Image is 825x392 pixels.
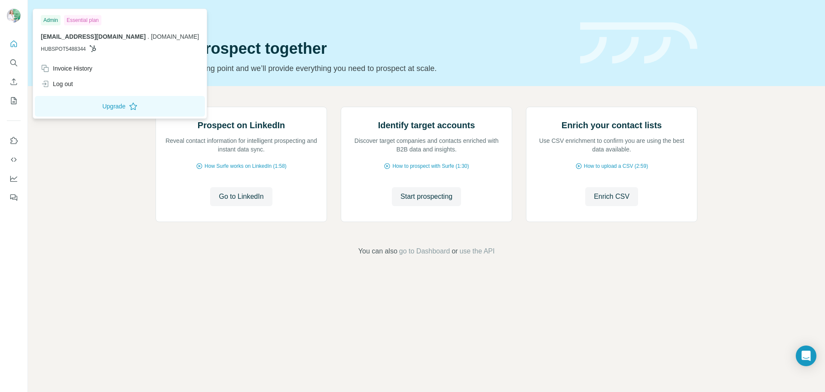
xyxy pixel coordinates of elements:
button: Enrich CSV [7,74,21,90]
div: Open Intercom Messenger [796,346,816,366]
span: [EMAIL_ADDRESS][DOMAIN_NAME] [41,33,146,40]
h2: Prospect on LinkedIn [198,119,285,131]
span: or [452,246,458,256]
h2: Enrich your contact lists [562,119,662,131]
button: use the API [459,246,495,256]
button: go to Dashboard [399,246,450,256]
span: HUBSPOT5488344 [41,45,86,53]
button: Quick start [7,36,21,52]
span: Start prospecting [400,191,452,202]
span: [DOMAIN_NAME] [151,33,199,40]
p: Discover target companies and contacts enriched with B2B data and insights. [350,136,503,154]
p: Reveal contact information for intelligent prospecting and instant data sync. [165,136,318,154]
button: Use Surfe API [7,152,21,167]
span: . [147,33,149,40]
h2: Identify target accounts [378,119,475,131]
div: Invoice History [41,64,92,73]
button: Feedback [7,190,21,205]
button: Upgrade [35,96,205,117]
button: Start prospecting [392,187,461,206]
span: How to prospect with Surfe (1:30) [392,162,469,170]
button: Enrich CSV [585,187,638,206]
button: Dashboard [7,171,21,186]
span: How Surfe works on LinkedIn (1:58) [205,162,287,170]
p: Use CSV enrichment to confirm you are using the best data available. [535,136,688,154]
span: You can also [358,246,397,256]
span: How to upload a CSV (2:59) [584,162,648,170]
div: Admin [41,15,61,25]
button: My lists [7,93,21,108]
h1: Let’s prospect together [156,40,570,57]
button: Use Surfe on LinkedIn [7,133,21,148]
div: Essential plan [64,15,101,25]
div: Log out [41,80,73,88]
span: Go to LinkedIn [219,191,263,202]
img: Avatar [7,9,21,22]
button: Go to LinkedIn [210,187,272,206]
p: Pick your starting point and we’ll provide everything you need to prospect at scale. [156,62,570,74]
div: Quick start [156,16,570,25]
span: Enrich CSV [594,191,629,202]
button: Search [7,55,21,71]
img: banner [580,22,697,64]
